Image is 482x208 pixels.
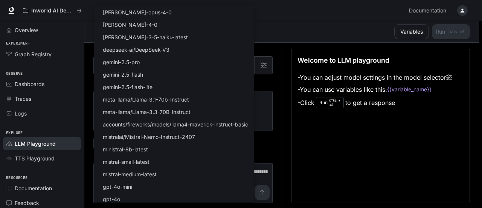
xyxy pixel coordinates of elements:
[103,71,143,79] p: gemini-2.5-flash
[103,133,195,141] p: mistralai/Mistral-Nemo-Instruct-2407
[103,58,140,66] p: gemini-2.5-pro
[103,145,148,153] p: ministral-8b-latest
[103,21,157,29] p: [PERSON_NAME]-4-0
[103,83,153,91] p: gemini-2.5-flash-lite
[103,195,120,203] p: gpt-4o
[103,183,132,191] p: gpt-4o-mini
[103,108,191,116] p: meta-llama/Llama-3.3-70B-Instruct
[103,158,149,166] p: mistral-small-latest
[103,33,188,41] p: [PERSON_NAME]-3-5-haiku-latest
[103,96,189,103] p: meta-llama/Llama-3.1-70b-Instruct
[103,8,172,16] p: [PERSON_NAME]-opus-4-0
[103,120,248,128] p: accounts/fireworks/models/llama4-maverick-instruct-basic
[103,170,157,178] p: mistral-medium-latest
[103,46,169,54] p: deepseek-ai/DeepSeek-V3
